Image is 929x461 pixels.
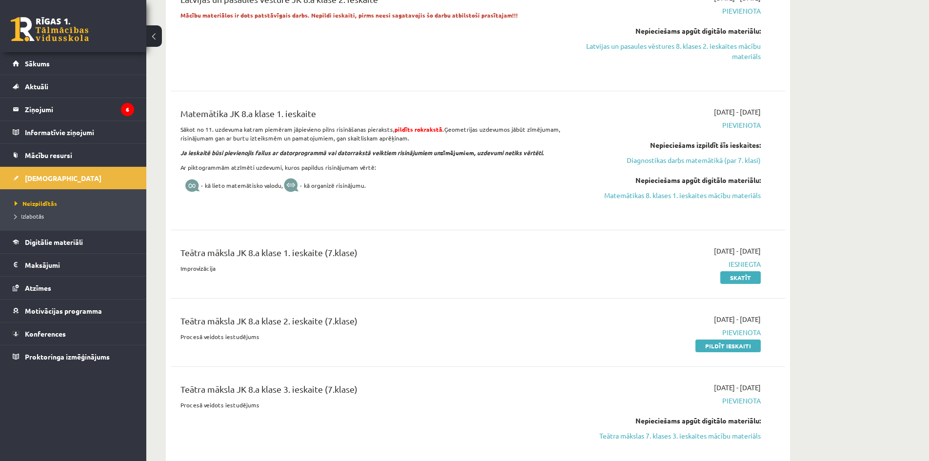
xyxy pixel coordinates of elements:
span: Aktuāli [25,82,48,91]
span: Motivācijas programma [25,306,102,315]
span: [DATE] - [DATE] [714,382,761,393]
a: Pildīt ieskaiti [695,340,761,352]
a: Maksājumi [13,254,134,276]
a: Neizpildītās [15,199,137,208]
strong: Mācību materiālos ir dots patstāvīgais darbs. Nepildi ieskaiti, pirms neesi sagatavojis šo darbu ... [180,11,518,19]
div: Nepieciešams apgūt digitālo materiālu: [577,416,761,426]
span: Pievienota [577,6,761,16]
legend: Ziņojumi [25,98,134,120]
a: Informatīvie ziņojumi [13,121,134,143]
i: Ja ieskaitē būsi pievienojis failus ar datorprogrammā vai datorrakstā veiktiem risinājumiem un [180,149,440,157]
span: Pievienota [577,327,761,338]
span: Iesniegta [577,259,761,269]
span: Pievienota [577,396,761,406]
span: [DATE] - [DATE] [714,314,761,324]
div: Teātra māksla JK 8.a klase 1. ieskaite (7.klase) [180,246,562,264]
a: Izlabotās [15,212,137,220]
span: Pievienota [577,120,761,130]
a: [DEMOGRAPHIC_DATA] [13,167,134,189]
a: Latvijas un pasaules vēstures 8. klases 2. ieskaites mācību materiāls [577,41,761,61]
span: Mācību resursi [25,151,72,160]
a: Konferences [13,322,134,345]
span: Konferences [25,329,66,338]
span: Sākums [25,59,50,68]
b: zīmējumiem [440,149,544,157]
div: Nepieciešams apgūt digitālo materiālu: [577,26,761,36]
a: Matemātikas 8. klases 1. ieskaites mācību materiāls [577,190,761,200]
a: Atzīmes [13,277,134,299]
span: Proktoringa izmēģinājums [25,352,110,361]
span: Neizpildītās [15,200,57,207]
span: Izlabotās [15,212,44,220]
a: Proktoringa izmēģinājums [13,345,134,368]
p: Ar piktogrammām atzīmēti uzdevumi, kuros papildus risinājumam vērtē: [180,163,562,172]
div: Teātra māksla JK 8.a klase 3. ieskaite (7.klase) [180,382,562,401]
strong: pildīts rokrakstā. [395,125,444,133]
p: - kā lieto matemātisko valodu, - kā organizē risinājumu. [180,178,562,195]
span: [DATE] - [DATE] [714,246,761,256]
a: Diagnostikas darbs matemātikā (par 7. klasi) [577,155,761,165]
a: Teātra mākslas 7. klases 3. ieskaites mācību materiāls [577,431,761,441]
img: nlxdclX5TJEpSUOp6sKb4sy0LYPK9xgpm2rkqevz+KDjWcWUyrI+Z9y9v0FcvZ6Wm++UNcAAAAASUVORK5CYII= [283,178,300,194]
legend: Informatīvie ziņojumi [25,121,134,143]
a: Aktuāli [13,75,134,98]
legend: Maksājumi [25,254,134,276]
p: Improvizācija [180,264,562,273]
img: A1x9P9OIUn3nQAAAABJRU5ErkJggg== [183,178,201,195]
i: , uzdevumi netiks vērtēti. [474,149,544,157]
span: Atzīmes [25,283,51,292]
a: Rīgas 1. Tālmācības vidusskola [11,17,89,41]
i: 6 [121,103,134,116]
a: Mācību resursi [13,144,134,166]
div: Nepieciešams izpildīt šīs ieskaites: [577,140,761,150]
p: Procesā veidots iestudējums [180,332,562,341]
span: [DEMOGRAPHIC_DATA] [25,174,101,182]
div: Matemātika JK 8.a klase 1. ieskaite [180,107,562,125]
a: Skatīt [720,271,761,284]
span: Digitālie materiāli [25,238,83,246]
a: Motivācijas programma [13,300,134,322]
a: Ziņojumi6 [13,98,134,120]
div: Nepieciešams apgūt digitālo materiālu: [577,175,761,185]
a: Sākums [13,52,134,75]
p: Procesā veidots iestudējums [180,401,562,409]
div: Teātra māksla JK 8.a klase 2. ieskaite (7.klase) [180,314,562,332]
p: Sākot no 11. uzdevuma katram piemēram jāpievieno pilns risināšanas pieraksts, Ģeometrijas uzdevum... [180,125,562,142]
span: [DATE] - [DATE] [714,107,761,117]
a: Digitālie materiāli [13,231,134,253]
